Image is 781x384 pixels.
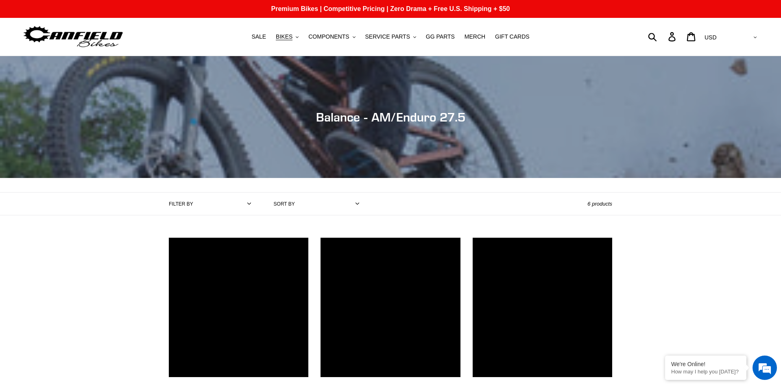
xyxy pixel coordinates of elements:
[304,31,359,42] button: COMPONENTS
[365,33,410,40] span: SERVICE PARTS
[316,110,465,124] span: Balance - AM/Enduro 27.5
[361,31,420,42] button: SERVICE PARTS
[276,33,292,40] span: BIKES
[587,201,612,207] span: 6 products
[465,33,485,40] span: MERCH
[491,31,534,42] a: GIFT CARDS
[22,24,124,50] img: Canfield Bikes
[671,361,740,367] div: We're Online!
[495,33,530,40] span: GIFT CARDS
[671,369,740,375] p: How may I help you today?
[272,31,303,42] button: BIKES
[308,33,349,40] span: COMPONENTS
[426,33,455,40] span: GG PARTS
[652,28,673,46] input: Search
[251,33,266,40] span: SALE
[169,200,193,208] label: Filter by
[247,31,270,42] a: SALE
[422,31,459,42] a: GG PARTS
[274,200,295,208] label: Sort by
[460,31,489,42] a: MERCH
